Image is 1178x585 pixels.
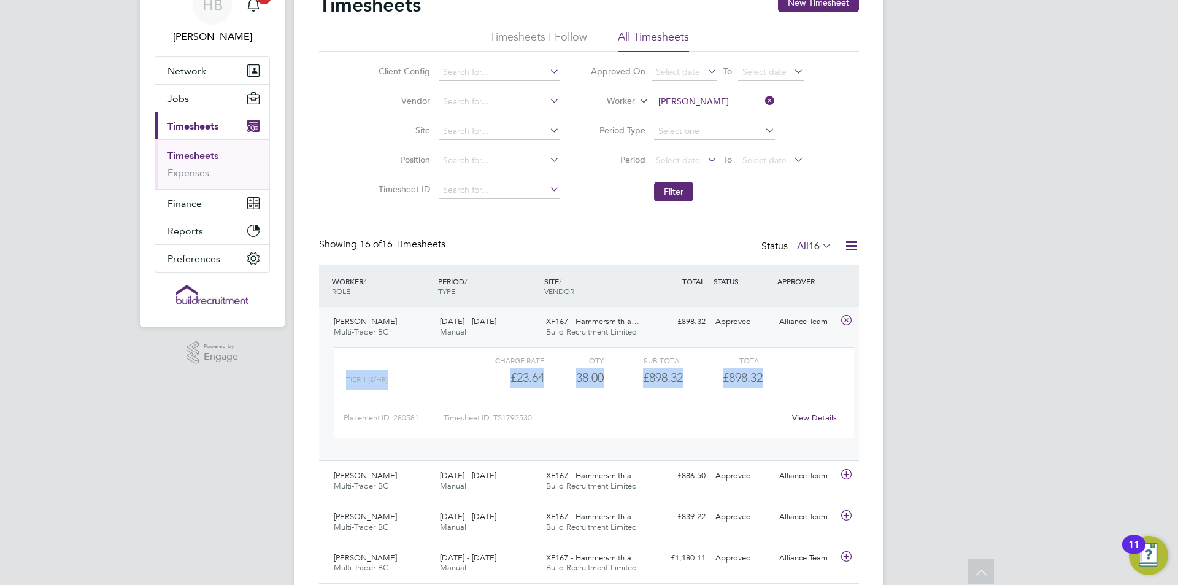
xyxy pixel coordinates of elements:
input: Select one [654,123,775,140]
span: Jobs [167,93,189,104]
div: Approved [710,312,774,332]
button: Jobs [155,85,269,112]
button: Filter [654,182,693,201]
div: Status [761,238,834,255]
div: £23.64 [465,368,544,388]
div: Timesheets [155,139,269,189]
span: Multi-Trader BC [334,522,388,532]
button: Open Resource Center, 11 new notifications [1129,536,1168,575]
span: Select date [742,66,787,77]
div: £1,180.11 [647,548,710,568]
input: Search for... [439,123,560,140]
label: Site [375,125,430,136]
label: Approved On [590,66,645,77]
span: Manual [440,327,466,337]
span: [DATE] - [DATE] [440,552,496,563]
span: Preferences [167,253,220,265]
span: / [464,276,467,286]
span: To [720,152,736,168]
span: Reports [167,225,203,237]
img: buildrec-logo-retina.png [176,285,248,304]
a: View Details [792,413,837,423]
div: WORKER [329,270,435,302]
label: Period Type [590,125,645,136]
div: 11 [1128,544,1139,560]
span: TYPE [438,286,455,296]
button: Finance [155,190,269,217]
span: Multi-Trader BC [334,481,388,491]
span: [DATE] - [DATE] [440,470,496,481]
label: All [797,240,832,252]
span: Build Recruitment Limited [546,522,637,532]
span: Select date [742,155,787,166]
div: Approved [710,507,774,527]
div: Charge rate [465,353,544,368]
input: Search for... [439,64,560,81]
input: Search for... [439,182,560,199]
div: STATUS [710,270,774,292]
span: Multi-Trader BC [334,327,388,337]
label: Vendor [375,95,430,106]
span: XF167 - Hammersmith a… [546,552,639,563]
span: XF167 - Hammersmith a… [546,316,639,327]
div: Placement ID: 280581 [344,408,444,428]
div: Timesheet ID: TS1792530 [444,408,784,428]
div: Alliance Team [774,548,838,568]
span: TOTAL [682,276,704,286]
div: £839.22 [647,507,710,527]
span: Network [167,65,206,77]
span: Tier 1 (£/HR) [346,375,388,384]
div: QTY [544,353,604,368]
span: ROLE [332,286,350,296]
span: [PERSON_NAME] [334,316,397,327]
input: Search for... [439,93,560,110]
button: Reports [155,217,269,244]
span: [PERSON_NAME] [334,470,397,481]
span: Timesheets [167,120,218,132]
span: £898.32 [723,370,763,385]
span: To [720,63,736,79]
label: Timesheet ID [375,184,430,195]
span: / [559,276,561,286]
span: Finance [167,198,202,209]
span: 16 [809,240,820,252]
div: Sub Total [604,353,683,368]
span: 16 of [360,238,382,250]
div: £898.32 [604,368,683,388]
div: Approved [710,548,774,568]
label: Period [590,154,645,165]
span: Engage [204,352,238,362]
label: Client Config [375,66,430,77]
div: Approved [710,466,774,486]
div: Alliance Team [774,507,838,527]
li: Timesheets I Follow [490,29,587,52]
span: [DATE] - [DATE] [440,511,496,522]
span: / [363,276,366,286]
span: Build Recruitment Limited [546,327,637,337]
span: Hayley Barrance [155,29,270,44]
span: Build Recruitment Limited [546,562,637,573]
input: Search for... [439,152,560,169]
a: Powered byEngage [187,341,239,365]
span: Multi-Trader BC [334,562,388,573]
span: Select date [656,66,700,77]
div: Alliance Team [774,466,838,486]
div: APPROVER [774,270,838,292]
span: [PERSON_NAME] [334,552,397,563]
span: Manual [440,522,466,532]
span: XF167 - Hammersmith a… [546,470,639,481]
span: Powered by [204,341,238,352]
label: Worker [580,95,635,107]
span: [PERSON_NAME] [334,511,397,522]
span: [DATE] - [DATE] [440,316,496,327]
button: Network [155,57,269,84]
div: Total [683,353,762,368]
span: 16 Timesheets [360,238,445,250]
div: PERIOD [435,270,541,302]
span: XF167 - Hammersmith a… [546,511,639,522]
button: Preferences [155,245,269,272]
div: £898.32 [647,312,710,332]
label: Position [375,154,430,165]
div: Showing [319,238,448,251]
a: Go to home page [155,285,270,304]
